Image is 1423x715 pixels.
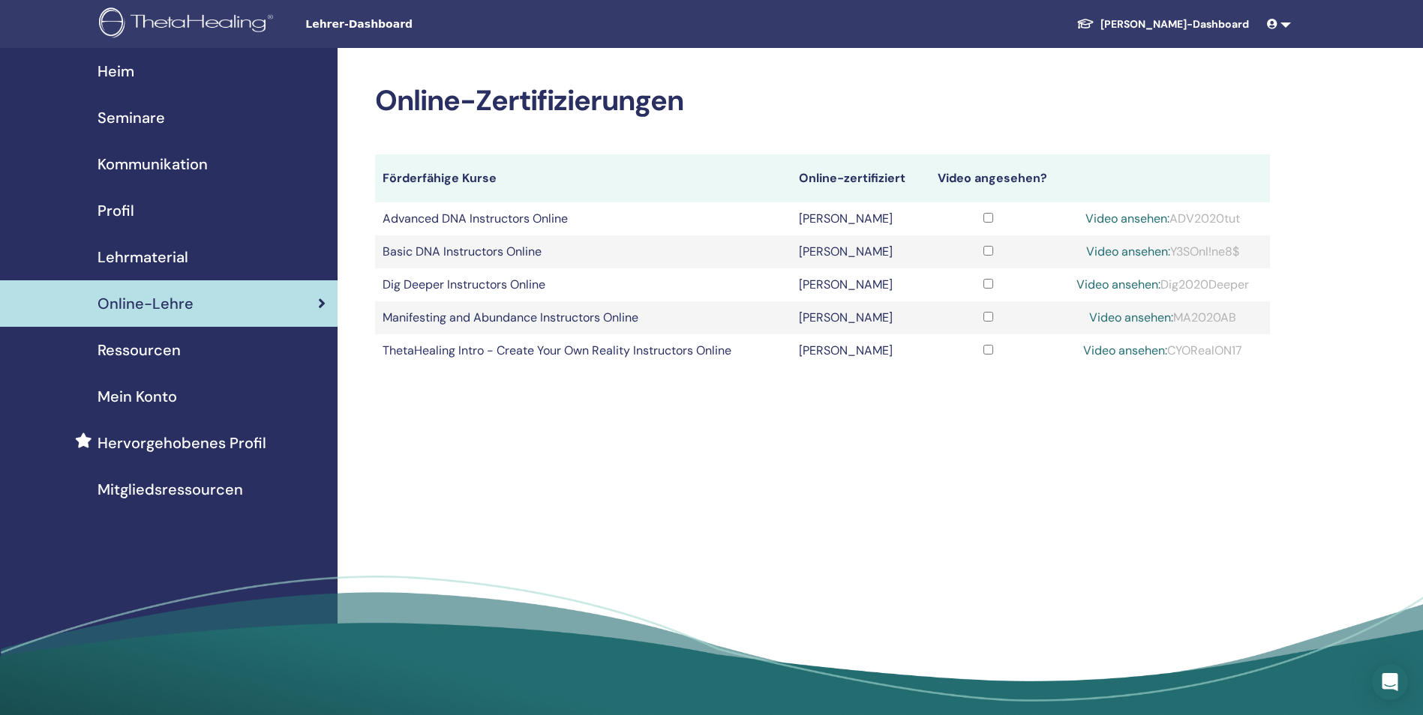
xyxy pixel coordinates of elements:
img: logo.png [99,7,278,41]
div: Y3SOnl!ne8$ [1063,243,1262,261]
div: ADV2020tut [1063,210,1262,228]
div: MA2020AB [1063,309,1262,327]
img: graduation-cap-white.svg [1076,17,1094,30]
span: Mitgliedsressourcen [98,478,243,501]
td: Advanced DNA Instructors Online [375,202,791,235]
td: [PERSON_NAME] [791,301,922,334]
a: Video ansehen: [1086,244,1170,259]
th: Online-zertifiziert [791,154,922,202]
span: Online-Lehre [98,292,194,315]
td: [PERSON_NAME] [791,268,922,301]
td: Dig Deeper Instructors Online [375,268,791,301]
td: [PERSON_NAME] [791,334,922,367]
a: Video ansehen: [1089,310,1173,325]
span: Lehrer-Dashboard [305,16,530,32]
span: Mein Konto [98,385,177,408]
span: Hervorgehobenes Profil [98,432,266,454]
span: Ressourcen [98,339,181,361]
div: Open Intercom Messenger [1372,664,1408,700]
a: Video ansehen: [1076,277,1160,292]
td: [PERSON_NAME] [791,202,922,235]
h2: Online-Zertifizierungen [375,84,1270,118]
span: Seminare [98,106,165,129]
td: ThetaHealing Intro - Create Your Own Reality Instructors Online [375,334,791,367]
span: Lehrmaterial [98,246,188,268]
span: Profil [98,199,134,222]
a: Video ansehen: [1085,211,1169,226]
div: CYORealON17 [1063,342,1262,360]
span: Heim [98,60,134,82]
td: Manifesting and Abundance Instructors Online [375,301,791,334]
td: [PERSON_NAME] [791,235,922,268]
a: [PERSON_NAME]-Dashboard [1064,10,1261,38]
th: Förderfähige Kurse [375,154,791,202]
span: Kommunikation [98,153,208,175]
td: Basic DNA Instructors Online [375,235,791,268]
th: Video angesehen? [921,154,1055,202]
a: Video ansehen: [1083,343,1167,358]
div: Dig2020Deeper [1063,276,1262,294]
